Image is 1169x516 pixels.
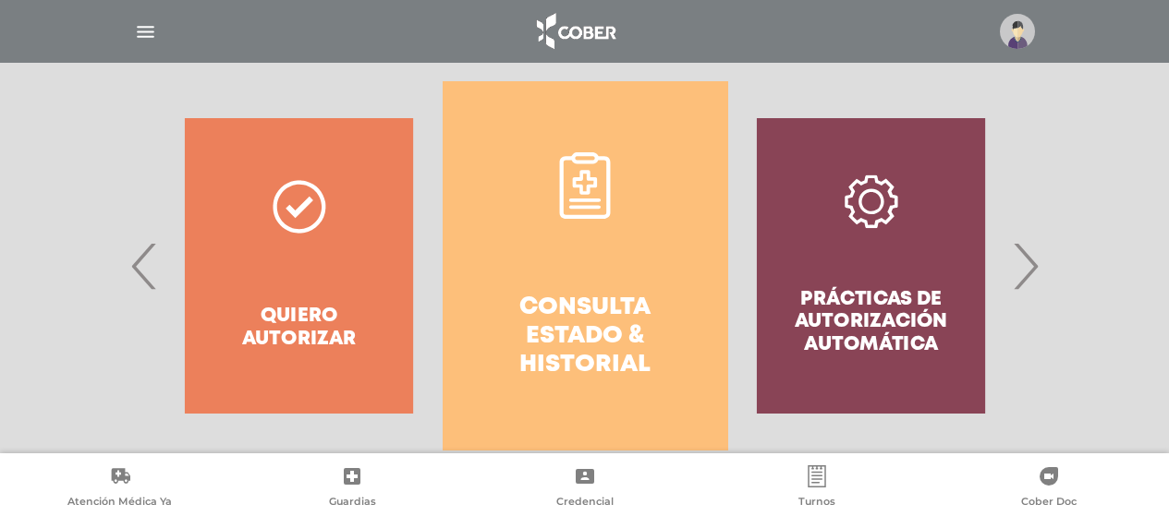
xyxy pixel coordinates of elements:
span: Credencial [556,495,614,511]
span: Cober Doc [1021,495,1077,511]
span: Next [1007,216,1043,316]
span: Atención Médica Ya [67,495,172,511]
a: Credencial [469,465,700,512]
h4: Consulta estado & historial [476,294,695,380]
img: logo_cober_home-white.png [527,9,624,54]
a: Turnos [700,465,932,512]
img: profile-placeholder.svg [1000,14,1035,49]
a: Guardias [236,465,468,512]
span: Turnos [798,495,835,511]
a: Consulta estado & historial [443,81,728,450]
span: Previous [127,216,163,316]
span: Guardias [329,495,376,511]
img: Cober_menu-lines-white.svg [134,20,157,43]
a: Atención Médica Ya [4,465,236,512]
a: Cober Doc [933,465,1165,512]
